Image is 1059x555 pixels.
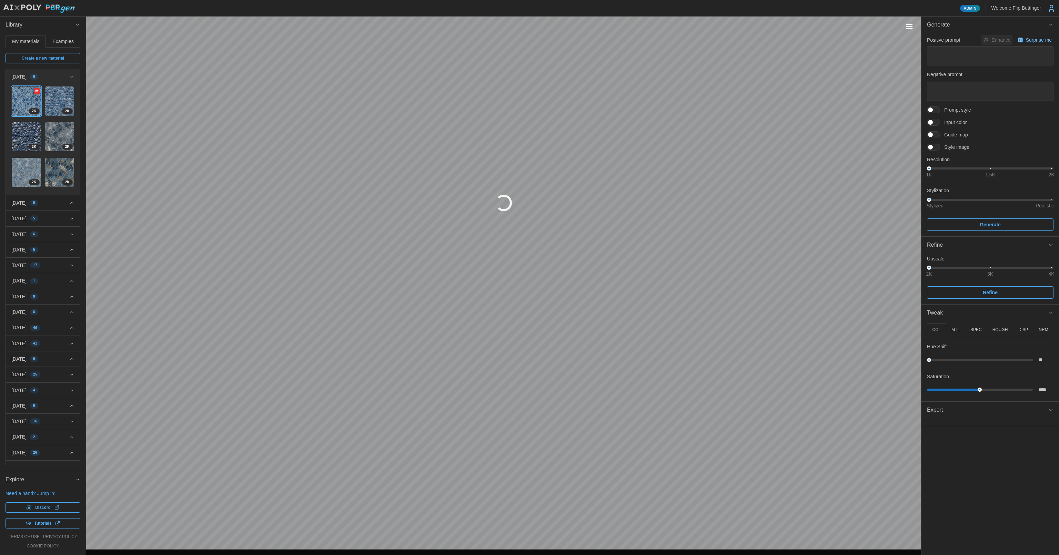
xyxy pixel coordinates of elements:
[34,518,52,528] span: Tutorials
[33,388,35,393] span: 4
[45,157,75,187] a: HYZ5JBhyNhS3qinwscMD2K
[6,84,80,195] div: [DATE]6
[6,289,80,304] button: [DATE]9
[12,86,41,116] img: NZfnFf7dkKrnhHNopTs6
[6,445,80,460] button: [DATE]26
[33,309,35,315] span: 6
[6,320,80,335] button: [DATE]46
[33,356,35,362] span: 9
[6,490,80,497] p: Need a hand? Jump in:
[980,219,1001,230] span: Generate
[11,157,41,187] a: f2kkd6h7B94oLntdWzvU2K
[927,255,1053,262] p: Upscale
[11,293,27,300] p: [DATE]
[6,398,80,413] button: [DATE]9
[11,449,27,456] p: [DATE]
[33,341,37,346] span: 41
[12,39,39,44] span: My materials
[970,327,982,333] p: SPEC
[45,86,75,116] a: a6U7jzLiVsnkIo05bhcG2K
[11,231,27,238] p: [DATE]
[27,543,59,549] a: cookie policy
[33,403,35,409] span: 9
[6,367,80,382] button: [DATE]25
[6,195,80,210] button: [DATE]9
[6,53,80,63] a: Create a new material
[11,309,27,316] p: [DATE]
[1018,327,1028,333] p: DISP
[6,383,80,398] button: [DATE]4
[951,327,960,333] p: MTL
[33,216,35,221] span: 5
[33,74,35,80] span: 6
[927,241,1048,249] div: Refine
[33,247,35,253] span: 5
[33,419,37,424] span: 16
[921,419,1059,426] div: Export
[6,227,80,242] button: [DATE]6
[964,5,976,11] span: Admin
[33,232,35,237] span: 6
[6,471,75,488] span: Explore
[11,340,27,347] p: [DATE]
[11,246,27,253] p: [DATE]
[65,144,70,150] span: 2 K
[11,262,27,269] p: [DATE]
[53,39,74,44] span: Examples
[32,179,36,185] span: 2 K
[927,156,1053,163] p: Resolution
[927,37,960,43] p: Positive prompt
[927,402,1048,419] span: Export
[940,106,971,113] span: Prompt style
[33,325,37,331] span: 46
[927,218,1053,231] button: Generate
[32,144,36,150] span: 2 K
[921,237,1059,254] button: Refine
[33,450,37,455] span: 26
[11,122,41,152] a: a0ow6rIuYcNc5geC48452K
[991,37,1012,43] p: Enhance
[32,109,36,114] span: 2 K
[6,273,80,288] button: [DATE]1
[11,324,27,331] p: [DATE]
[6,69,80,84] button: [DATE]6
[981,35,1012,45] button: Enhance
[927,17,1048,33] span: Generate
[6,351,80,367] button: [DATE]9
[6,336,80,351] button: [DATE]41
[927,343,947,350] p: Hue Shift
[45,86,74,116] img: a6U7jzLiVsnkIo05bhcG
[33,372,37,377] span: 25
[927,286,1053,299] button: Refine
[22,53,64,63] span: Create a new material
[33,434,35,440] span: 2
[6,242,80,257] button: [DATE]5
[12,158,41,187] img: f2kkd6h7B94oLntdWzvU
[940,131,968,138] span: Guide map
[927,71,1053,78] p: Negative prompt
[11,433,27,440] p: [DATE]
[11,73,27,80] p: [DATE]
[1016,35,1053,45] button: Surprise me
[927,373,949,380] p: Saturation
[1039,327,1048,333] p: NRM
[11,465,27,472] p: [DATE]
[9,534,40,540] a: terms of use
[45,122,74,151] img: x7ic3XfY1KMaP3r0Y52F
[6,461,80,476] button: [DATE]1
[992,327,1008,333] p: ROUGH
[65,179,70,185] span: 2 K
[932,327,941,333] p: COL
[3,4,75,13] img: AIxPoly PBRgen
[921,17,1059,33] button: Generate
[11,402,27,409] p: [DATE]
[921,402,1059,419] button: Export
[6,518,80,528] a: Tutorials
[6,211,80,226] button: [DATE]5
[983,287,998,298] span: Refine
[921,33,1059,236] div: Generate
[33,278,35,284] span: 1
[991,4,1041,11] p: Welcome, Flip Buttinger
[11,86,41,116] a: NZfnFf7dkKrnhHNopTs62K
[6,305,80,320] button: [DATE]6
